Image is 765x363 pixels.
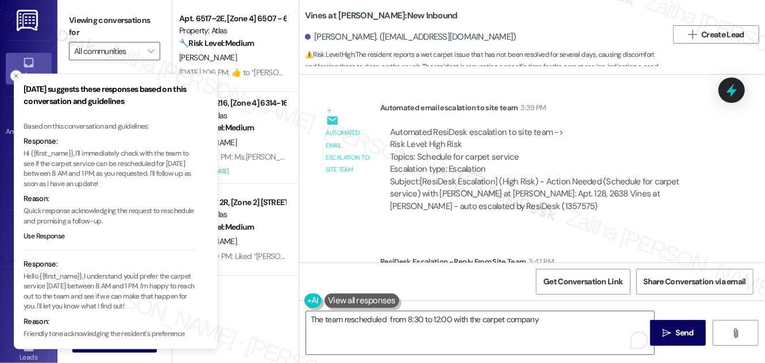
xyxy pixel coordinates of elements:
[326,127,371,176] div: Automated email escalation to site team
[305,31,516,43] div: [PERSON_NAME]. ([EMAIL_ADDRESS][DOMAIN_NAME])
[179,137,237,148] span: [PERSON_NAME]
[536,269,630,295] button: Get Conversation Link
[306,311,654,354] textarea: To enrich screen reader interactions, please activate Accessibility in Grammarly extension settings
[179,25,285,37] div: Property: Atlas
[644,276,746,288] span: Share Conversation via email
[24,149,196,189] p: Hi {{first_name}}, I'll immediately check with the team to see if the carpet service can be resch...
[6,166,52,197] a: Site Visit •
[24,193,196,204] div: Reason:
[380,102,718,118] div: Automated email escalation to site team
[543,276,623,288] span: Get Conversation Link
[731,329,740,338] i: 
[662,329,671,338] i: 
[179,208,285,221] div: Property: Atlas
[650,320,706,346] button: Send
[179,196,285,208] div: Apt. 5618 ~ 2R, [Zone 2] [STREET_ADDRESS]
[179,236,237,246] span: [PERSON_NAME]
[179,38,254,48] strong: 🔧 Risk Level: Medium
[24,83,196,107] h3: [DATE] suggests these responses based on this conversation and guidelines
[390,176,709,213] div: Subject: [ResiDesk Escalation] (High Risk) - Action Needed (Schedule for carpet service) with [PE...
[390,126,709,176] div: Automated ResiDesk escalation to site team -> Risk Level: High Risk Topics: Schedule for carpet s...
[178,164,287,179] div: Archived on [DATE]
[688,30,697,39] i: 
[10,70,22,82] button: Close toast
[24,316,196,327] div: Reason:
[179,97,285,109] div: Apt. 6314~216, [Zone 4] 6314-16 S. [GEOGRAPHIC_DATA]
[305,50,354,59] strong: ⚠️ Risk Level: High
[6,53,52,84] a: Inbox
[179,152,339,162] div: [DATE] 12:52 PM: Ms.[PERSON_NAME]..thanks 👍
[24,272,196,312] p: Hello {{first_name}}, I understand you'd prefer the carpet service [DATE] between 8 AM and 1 PM. ...
[673,25,759,44] button: Create Lead
[702,29,744,41] span: Create Lead
[380,256,718,272] div: ResiDesk Escalation - Reply From Site Team
[179,52,237,63] span: [PERSON_NAME]
[179,13,285,25] div: Apt. 6517~2E, [Zone 4] 6507 - 6519 S [US_STATE]
[526,256,554,268] div: 3:47 PM
[676,327,694,339] span: Send
[24,136,196,147] div: Response:
[518,102,546,114] div: 3:39 PM
[305,49,667,86] span: : The resident reports a wet carpet issue that has not been resolved for several days, causing di...
[17,10,40,31] img: ResiDesk Logo
[24,122,196,132] div: Based on this conversation and guidelines:
[6,222,52,253] a: Insights •
[69,11,160,42] label: Viewing conversations for
[179,110,285,122] div: Property: Atlas
[148,47,154,56] i: 
[24,329,196,349] p: Friendly tone acknowledging the resident's preference and offering to help coordinate.
[636,269,754,295] button: Share Conversation via email
[24,206,196,226] p: Quick response acknowledging the request to reschedule and promising a follow-up.
[305,10,458,22] b: Vines at [PERSON_NAME]: New Inbound
[24,258,196,270] div: Response:
[6,279,52,310] a: Buildings
[74,42,142,60] input: All communities
[24,231,65,242] button: Use Response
